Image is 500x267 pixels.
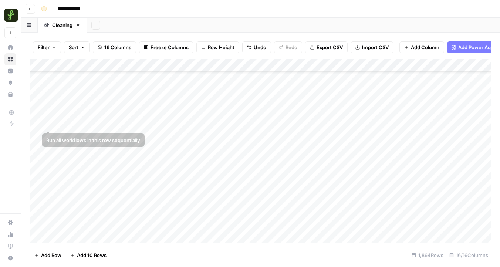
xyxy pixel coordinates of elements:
[4,252,16,264] button: Help + Support
[4,229,16,240] a: Usage
[4,41,16,53] a: Home
[286,44,297,51] span: Redo
[66,249,111,261] button: Add 10 Rows
[104,44,131,51] span: 16 Columns
[411,44,439,51] span: Add Column
[208,44,234,51] span: Row Height
[196,41,239,53] button: Row Height
[317,44,343,51] span: Export CSV
[30,249,66,261] button: Add Row
[4,9,18,22] img: Findigs Logo
[64,41,90,53] button: Sort
[38,18,87,33] a: Cleaning
[4,53,16,65] a: Browse
[446,249,491,261] div: 16/16 Columns
[139,41,193,53] button: Freeze Columns
[4,65,16,77] a: Insights
[242,41,271,53] button: Undo
[38,44,50,51] span: Filter
[33,41,61,53] button: Filter
[458,44,499,51] span: Add Power Agent
[4,240,16,252] a: Learning Hub
[409,249,446,261] div: 1,864 Rows
[4,89,16,101] a: Your Data
[93,41,136,53] button: 16 Columns
[151,44,189,51] span: Freeze Columns
[77,251,107,259] span: Add 10 Rows
[362,44,389,51] span: Import CSV
[4,77,16,89] a: Opportunities
[4,6,16,24] button: Workspace: Findigs
[69,44,78,51] span: Sort
[254,44,266,51] span: Undo
[305,41,348,53] button: Export CSV
[52,21,72,29] div: Cleaning
[399,41,444,53] button: Add Column
[41,251,61,259] span: Add Row
[274,41,302,53] button: Redo
[4,217,16,229] a: Settings
[351,41,393,53] button: Import CSV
